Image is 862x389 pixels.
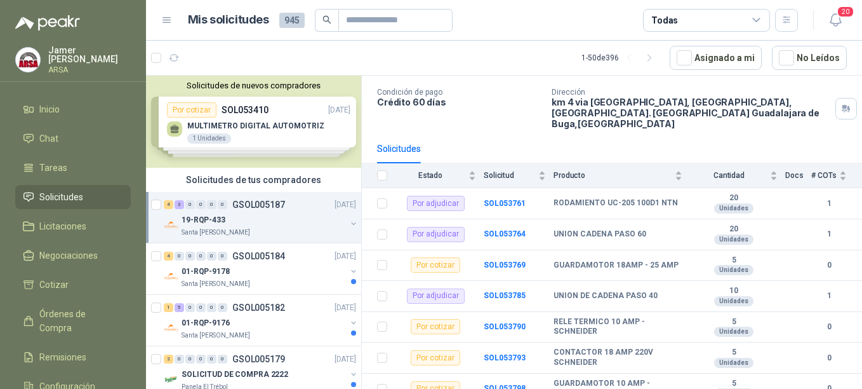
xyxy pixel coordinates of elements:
b: 0 [811,352,847,364]
div: 4 [164,252,173,261]
p: Santa [PERSON_NAME] [182,279,250,289]
div: 0 [196,252,206,261]
a: SOL053769 [484,261,526,270]
div: Unidades [714,265,753,275]
div: 0 [207,252,216,261]
a: SOL053785 [484,291,526,300]
p: GSOL005182 [232,303,285,312]
h1: Mis solicitudes [188,11,269,29]
p: Santa [PERSON_NAME] [182,228,250,238]
b: GUARDAMOTOR 18AMP - 25 AMP [554,261,679,271]
p: Santa [PERSON_NAME] [182,331,250,341]
div: Todas [651,13,678,27]
b: 1 [811,198,847,210]
b: 5 [690,256,778,266]
b: RELE TERMICO 10 AMP - SCHNEIDER [554,317,682,337]
b: 1 [811,290,847,302]
div: 0 [207,355,216,364]
div: 0 [196,200,206,209]
div: Solicitudes de nuevos compradoresPor cotizarSOL053410[DATE] MULTIMETRO DIGITAL AUTOMOTRIZ1 Unidad... [146,76,361,168]
div: Por adjudicar [407,196,465,211]
a: SOL053764 [484,229,526,238]
div: Por adjudicar [407,227,465,242]
p: 01-RQP-9178 [182,266,230,278]
div: 0 [196,303,206,312]
th: # COTs [811,163,862,188]
b: 5 [690,317,778,327]
div: Unidades [714,235,753,245]
th: Cantidad [690,163,785,188]
p: 19-RQP-433 [182,214,225,226]
div: 0 [185,252,195,261]
a: 1 5 0 0 0 0 GSOL005182[DATE] Company Logo01-RQP-9176Santa [PERSON_NAME] [164,300,359,341]
div: 3 [175,200,184,209]
img: Company Logo [164,269,179,284]
a: SOL053790 [484,322,526,331]
p: [DATE] [335,353,356,365]
div: Solicitudes de tus compradores [146,168,361,192]
div: Por cotizar [411,350,460,365]
div: 4 [164,200,173,209]
a: SOL053761 [484,199,526,208]
img: Logo peakr [15,15,80,31]
p: GSOL005187 [232,200,285,209]
div: 0 [196,355,206,364]
p: [DATE] [335,302,356,314]
div: 5 [175,303,184,312]
img: Company Logo [16,48,40,72]
span: Tareas [39,161,67,175]
button: Solicitudes de nuevos compradores [151,81,356,90]
div: 0 [218,303,227,312]
span: Solicitud [484,171,536,180]
th: Estado [395,163,484,188]
img: Company Logo [164,217,179,233]
p: km 4 via [GEOGRAPHIC_DATA], [GEOGRAPHIC_DATA], [GEOGRAPHIC_DATA]. [GEOGRAPHIC_DATA] Guadalajara d... [552,97,830,129]
div: 1 [164,303,173,312]
span: 20 [837,6,854,18]
b: 10 [690,286,778,296]
b: 1 [811,228,847,240]
div: Unidades [714,203,753,214]
p: [DATE] [335,250,356,263]
a: Inicio [15,97,131,121]
b: RODAMIENTO UC-205 100D1 NTN [554,198,678,208]
img: Company Logo [164,372,179,387]
b: CONTACTOR 18 AMP 220V SCHNEIDER [554,348,682,367]
div: 0 [185,355,195,364]
a: Licitaciones [15,214,131,238]
span: Negociaciones [39,249,98,263]
span: Chat [39,132,58,146]
p: 01-RQP-9176 [182,317,230,329]
a: Negociaciones [15,243,131,268]
p: Crédito 60 días [377,97,541,107]
div: 1 - 50 de 396 [581,48,660,68]
button: No Leídos [772,46,847,70]
div: 0 [207,303,216,312]
div: 0 [218,355,227,364]
div: Unidades [714,327,753,337]
div: 0 [175,355,184,364]
b: 20 [690,224,778,235]
p: GSOL005179 [232,355,285,364]
span: Remisiones [39,350,86,364]
a: 4 0 0 0 0 0 GSOL005184[DATE] Company Logo01-RQP-9178Santa [PERSON_NAME] [164,249,359,289]
span: # COTs [811,171,837,180]
b: 0 [811,321,847,333]
b: SOL053793 [484,353,526,362]
button: 20 [824,9,847,32]
div: 0 [207,200,216,209]
b: UNION DE CADENA PASO 40 [554,291,658,301]
div: Unidades [714,358,753,368]
div: Solicitudes [377,142,421,156]
a: Tareas [15,156,131,180]
img: Company Logo [164,320,179,336]
span: Inicio [39,102,60,116]
p: Dirección [552,88,830,97]
th: Producto [554,163,690,188]
span: Producto [554,171,672,180]
th: Docs [785,163,811,188]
